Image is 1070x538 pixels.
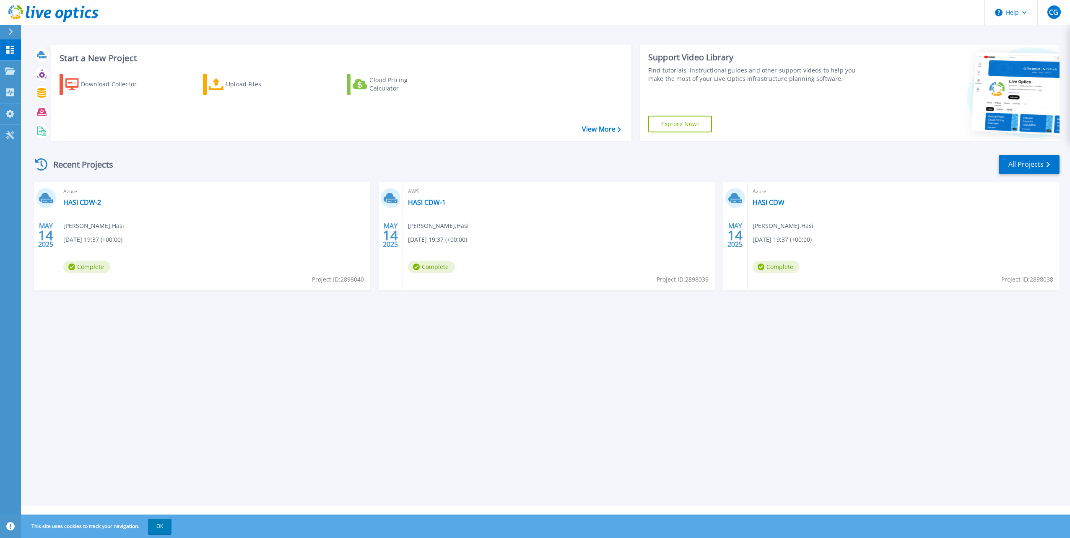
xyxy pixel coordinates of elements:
[753,187,1054,196] span: Azure
[63,198,101,207] a: HASI CDW-2
[648,52,865,63] div: Support Video Library
[408,235,467,244] span: [DATE] 19:37 (+00:00)
[582,125,621,133] a: View More
[347,74,440,95] a: Cloud Pricing Calculator
[727,220,743,251] div: MAY 2025
[60,54,621,63] h3: Start a New Project
[81,76,148,93] div: Download Collector
[38,232,53,239] span: 14
[63,235,122,244] span: [DATE] 19:37 (+00:00)
[383,232,398,239] span: 14
[23,519,171,534] span: This site uses cookies to track your navigation.
[382,220,398,251] div: MAY 2025
[1049,9,1058,16] span: CG
[408,221,469,230] span: [PERSON_NAME] , Hasi
[60,74,153,95] a: Download Collector
[753,261,800,273] span: Complete
[63,221,124,230] span: [PERSON_NAME] , Hasi
[1001,275,1053,284] span: Project ID: 2898038
[63,187,365,196] span: Azure
[657,275,709,284] span: Project ID: 2898039
[999,155,1060,174] a: All Projects
[369,76,436,93] div: Cloud Pricing Calculator
[203,74,296,95] a: Upload Files
[32,154,125,175] div: Recent Projects
[226,76,293,93] div: Upload Files
[408,261,455,273] span: Complete
[38,220,54,251] div: MAY 2025
[727,232,743,239] span: 14
[753,221,813,230] span: [PERSON_NAME] , Hasi
[63,261,110,273] span: Complete
[408,187,710,196] span: AWS
[753,198,784,207] a: HASI CDW
[408,198,446,207] a: HASI CDW-1
[148,519,171,534] button: OK
[312,275,364,284] span: Project ID: 2898040
[753,235,812,244] span: [DATE] 19:37 (+00:00)
[648,66,865,83] div: Find tutorials, instructional guides and other support videos to help you make the most of your L...
[648,116,712,132] a: Explore Now!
